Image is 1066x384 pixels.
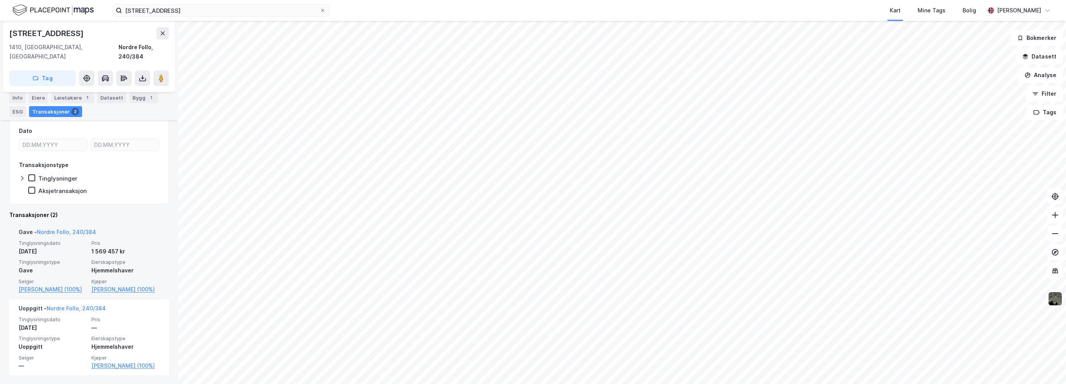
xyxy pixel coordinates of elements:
div: Hjemmelshaver [91,266,160,275]
div: 1 [83,94,91,102]
div: [DATE] [19,323,87,332]
a: [PERSON_NAME] (100%) [19,285,87,294]
img: 9k= [1048,291,1063,306]
div: [STREET_ADDRESS] [9,27,85,40]
span: Eierskapstype [91,259,160,265]
div: Bolig [963,6,976,15]
div: Uoppgitt - [19,304,106,316]
div: Info [9,92,26,103]
input: DD.MM.YYYY [91,139,159,151]
button: Tags [1027,105,1063,120]
span: Tinglysningsdato [19,316,87,323]
span: Pris [91,316,160,323]
a: [PERSON_NAME] (100%) [91,361,160,370]
span: Tinglysningstype [19,335,87,342]
div: Dato [19,126,32,136]
div: [DATE] [19,247,87,256]
span: Pris [91,240,160,246]
span: Tinglysningstype [19,259,87,265]
button: Analyse [1018,67,1063,83]
img: logo.f888ab2527a4732fd821a326f86c7f29.svg [12,3,94,17]
a: Nordre Follo, 240/384 [46,305,106,312]
div: Gave [19,266,87,275]
div: Aksjetransaksjon [38,187,87,195]
div: Kart [890,6,901,15]
span: Kjøper [91,278,160,285]
div: 2 [71,108,79,115]
input: DD.MM.YYYY [19,139,87,151]
button: Bokmerker [1011,30,1063,46]
span: Tinglysningsdato [19,240,87,246]
button: Datasett [1016,49,1063,64]
div: Mine Tags [918,6,946,15]
span: Selger [19,355,87,361]
div: Transaksjoner (2) [9,210,169,220]
button: Tag [9,71,76,86]
a: Nordre Follo, 240/384 [37,229,96,235]
div: Uoppgitt [19,342,87,351]
div: Eiere [29,92,48,103]
div: Tinglysninger [38,175,77,182]
div: [PERSON_NAME] [997,6,1041,15]
div: ESG [9,106,26,117]
div: Transaksjoner [29,106,82,117]
div: Datasett [97,92,126,103]
div: 1 569 457 kr [91,247,160,256]
div: Bygg [129,92,158,103]
span: Eierskapstype [91,335,160,342]
div: Leietakere [51,92,94,103]
div: Gave - [19,227,96,240]
div: Nordre Follo, 240/384 [119,43,169,61]
div: 1 [147,94,155,102]
div: — [91,323,160,332]
iframe: Chat Widget [1027,347,1066,384]
a: [PERSON_NAME] (100%) [91,285,160,294]
div: Hjemmelshaver [91,342,160,351]
span: Kjøper [91,355,160,361]
div: — [19,361,87,370]
button: Filter [1026,86,1063,102]
input: Søk på adresse, matrikkel, gårdeiere, leietakere eller personer [122,5,320,16]
div: 1410, [GEOGRAPHIC_DATA], [GEOGRAPHIC_DATA] [9,43,119,61]
div: Transaksjonstype [19,160,69,170]
div: Kontrollprogram for chat [1027,347,1066,384]
span: Selger [19,278,87,285]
